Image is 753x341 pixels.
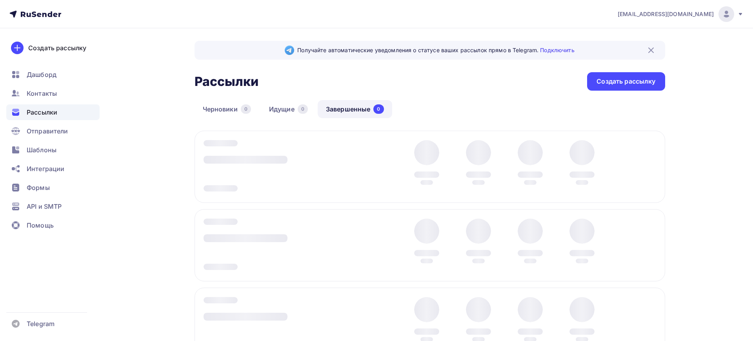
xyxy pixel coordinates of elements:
[27,221,54,230] span: Помощь
[195,100,259,118] a: Черновики0
[28,43,86,53] div: Создать рассылку
[285,46,294,55] img: Telegram
[27,202,62,211] span: API и SMTP
[27,164,64,173] span: Интеграции
[241,104,251,114] div: 0
[540,47,574,53] a: Подключить
[6,86,100,101] a: Контакты
[27,319,55,328] span: Telegram
[6,67,100,82] a: Дашборд
[27,108,57,117] span: Рассылки
[618,10,714,18] span: [EMAIL_ADDRESS][DOMAIN_NAME]
[6,142,100,158] a: Шаблоны
[27,183,50,192] span: Формы
[27,145,56,155] span: Шаблоны
[298,104,308,114] div: 0
[373,104,384,114] div: 0
[6,104,100,120] a: Рассылки
[618,6,744,22] a: [EMAIL_ADDRESS][DOMAIN_NAME]
[27,70,56,79] span: Дашборд
[6,180,100,195] a: Формы
[318,100,392,118] a: Завершенные0
[6,123,100,139] a: Отправители
[297,46,574,54] span: Получайте автоматические уведомления о статусе ваших рассылок прямо в Telegram.
[27,89,57,98] span: Контакты
[261,100,316,118] a: Идущие0
[195,74,259,89] h2: Рассылки
[597,77,655,86] div: Создать рассылку
[27,126,68,136] span: Отправители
